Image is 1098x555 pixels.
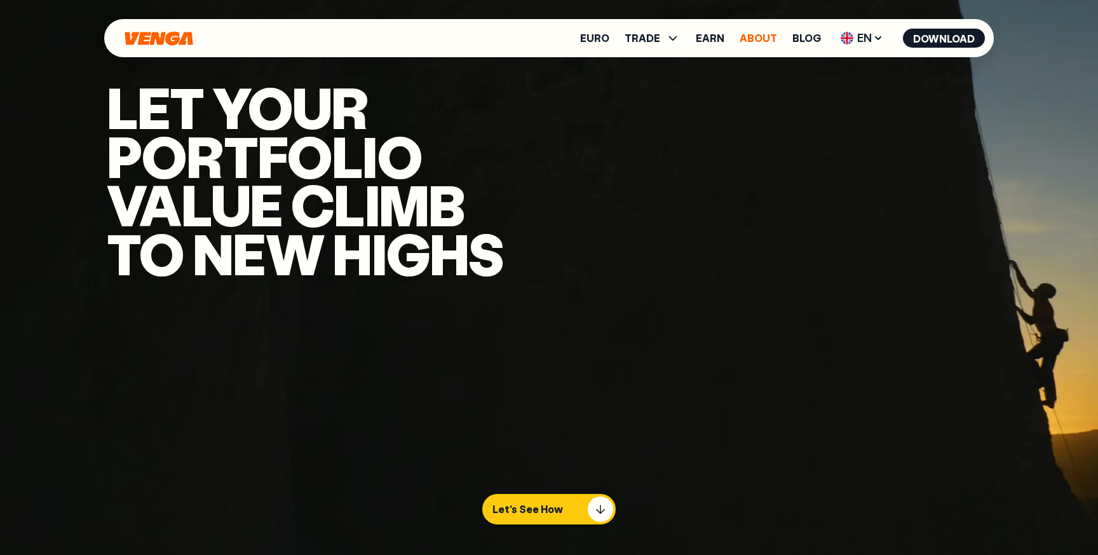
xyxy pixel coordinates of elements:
[903,29,985,48] button: Download
[492,503,563,516] p: Let's See How
[792,33,821,43] a: Blog
[482,494,616,524] button: Let's See How
[841,32,853,45] img: flag-uk
[625,33,660,43] span: TRADE
[107,83,504,277] h1: Let YOUR portfolio Value climb to new highs
[580,33,609,43] a: Euro
[836,28,888,48] span: EN
[740,33,777,43] a: About
[123,31,194,46] svg: Home
[625,31,681,46] span: TRADE
[696,33,724,43] a: Earn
